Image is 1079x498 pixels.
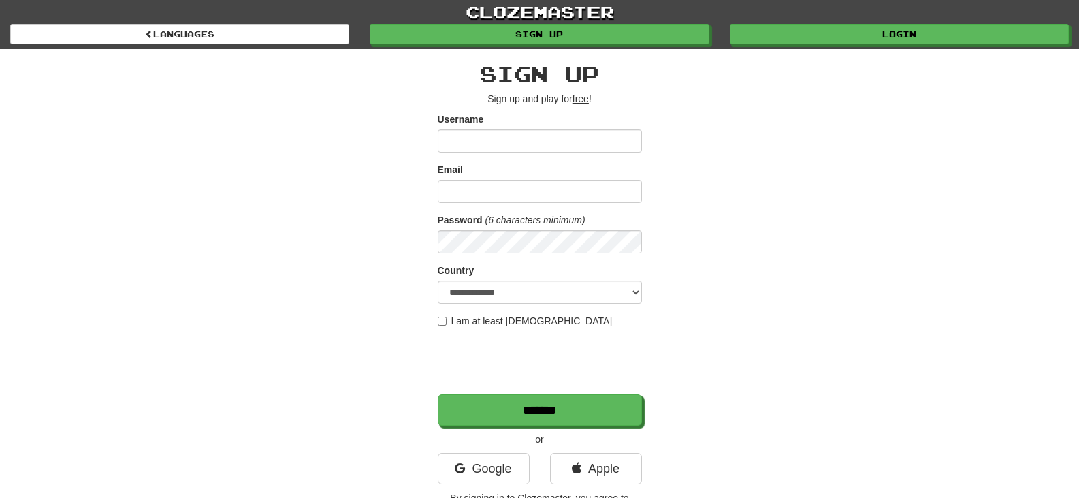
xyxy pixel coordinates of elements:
a: Languages [10,24,349,44]
em: (6 characters minimum) [485,215,585,225]
label: Username [438,112,484,126]
p: Sign up and play for ! [438,92,642,106]
h2: Sign up [438,63,642,85]
iframe: reCAPTCHA [438,334,645,388]
a: Google [438,453,530,484]
label: Password [438,213,483,227]
label: Email [438,163,463,176]
a: Apple [550,453,642,484]
label: Country [438,264,474,277]
a: Login [730,24,1069,44]
label: I am at least [DEMOGRAPHIC_DATA] [438,314,613,328]
a: Sign up [370,24,709,44]
u: free [573,93,589,104]
p: or [438,433,642,446]
input: I am at least [DEMOGRAPHIC_DATA] [438,317,447,326]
